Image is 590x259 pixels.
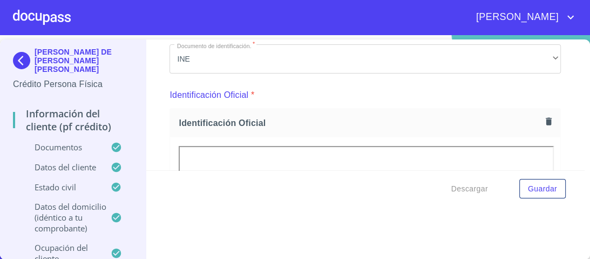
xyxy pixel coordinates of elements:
[13,201,111,234] p: Datos del domicilio (idéntico a tu comprobante)
[468,9,564,26] span: [PERSON_NAME]
[468,9,577,26] button: account of current user
[528,182,557,196] span: Guardar
[169,44,561,74] div: INE
[13,107,133,133] p: Información del cliente (PF crédito)
[451,182,488,196] span: Descargar
[13,182,111,192] p: Estado Civil
[13,162,111,172] p: Datos del cliente
[13,78,133,91] p: Crédito Persona Física
[519,179,566,199] button: Guardar
[13,48,133,78] div: [PERSON_NAME] DE [PERSON_NAME] [PERSON_NAME]
[447,179,492,199] button: Descargar
[179,117,541,129] span: Identificación Oficial
[13,142,111,152] p: Documentos
[35,48,133,74] p: [PERSON_NAME] DE [PERSON_NAME] [PERSON_NAME]
[169,89,248,102] p: Identificación Oficial
[13,52,35,69] img: Docupass spot blue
